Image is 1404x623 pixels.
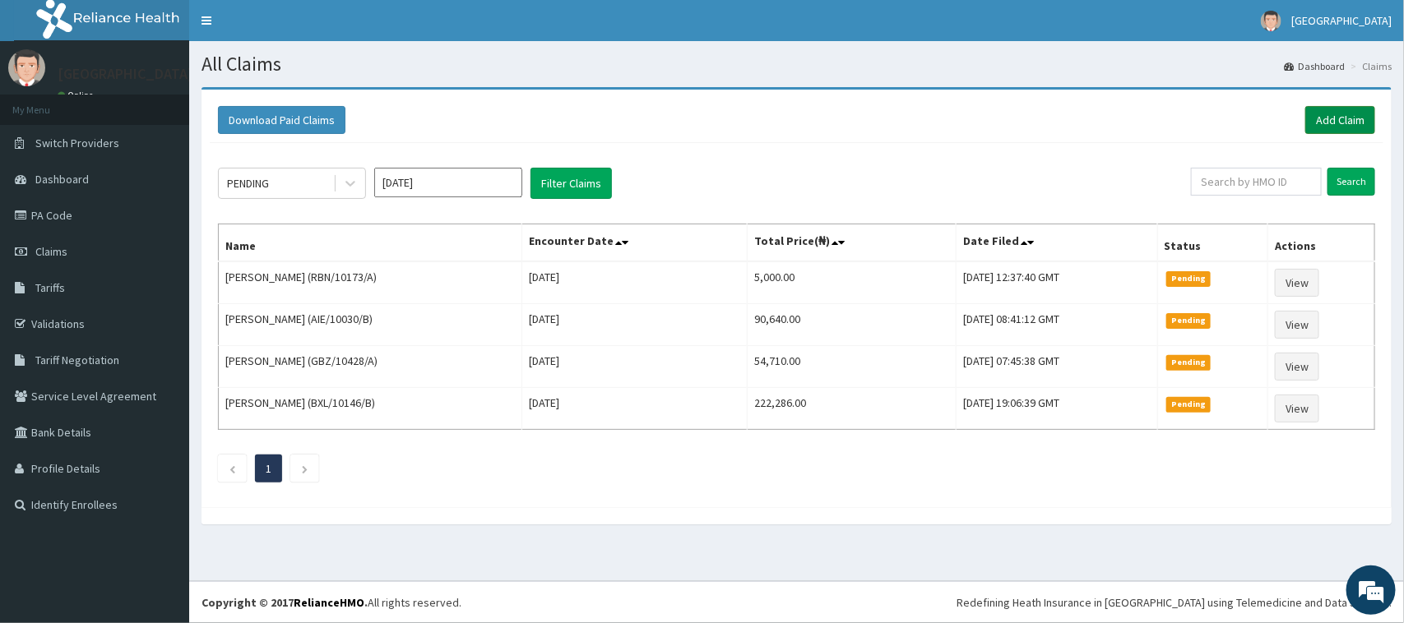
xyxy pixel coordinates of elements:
td: 90,640.00 [748,304,957,346]
a: View [1275,353,1319,381]
td: [DATE] 07:45:38 GMT [957,346,1158,388]
td: [DATE] 08:41:12 GMT [957,304,1158,346]
a: RelianceHMO [294,595,364,610]
td: 5,000.00 [748,261,957,304]
li: Claims [1346,59,1392,73]
span: Pending [1166,355,1212,370]
h1: All Claims [202,53,1392,75]
a: Page 1 is your current page [266,461,271,476]
a: Add Claim [1305,106,1375,134]
td: [PERSON_NAME] (BXL/10146/B) [219,388,522,430]
span: Switch Providers [35,136,119,150]
img: User Image [1261,11,1281,31]
th: Status [1157,224,1267,262]
td: [DATE] [522,304,748,346]
input: Search by HMO ID [1191,168,1322,196]
span: Claims [35,244,67,259]
a: View [1275,395,1319,422]
th: Total Price(₦) [748,224,957,262]
a: Next page [301,461,308,476]
td: [PERSON_NAME] (AIE/10030/B) [219,304,522,346]
img: User Image [8,49,45,86]
div: PENDING [227,175,269,192]
strong: Copyright © 2017 . [202,595,368,610]
th: Date Filed [957,224,1158,262]
span: Tariff Negotiation [35,353,119,367]
input: Search [1328,168,1375,196]
td: [DATE] [522,388,748,430]
span: Pending [1166,313,1212,328]
td: [DATE] 12:37:40 GMT [957,261,1158,304]
button: Download Paid Claims [218,106,345,134]
td: 222,286.00 [748,388,957,430]
td: [PERSON_NAME] (RBN/10173/A) [219,261,522,304]
div: Redefining Heath Insurance in [GEOGRAPHIC_DATA] using Telemedicine and Data Science! [957,594,1392,611]
p: [GEOGRAPHIC_DATA] [58,67,193,81]
button: Filter Claims [531,168,612,199]
span: Dashboard [35,172,89,187]
td: [PERSON_NAME] (GBZ/10428/A) [219,346,522,388]
span: [GEOGRAPHIC_DATA] [1291,13,1392,28]
td: 54,710.00 [748,346,957,388]
a: Dashboard [1284,59,1345,73]
a: View [1275,269,1319,297]
th: Actions [1268,224,1375,262]
th: Encounter Date [522,224,748,262]
span: Pending [1166,271,1212,286]
td: [DATE] [522,261,748,304]
footer: All rights reserved. [189,581,1404,623]
a: View [1275,311,1319,339]
td: [DATE] [522,346,748,388]
a: Previous page [229,461,236,476]
span: Pending [1166,397,1212,412]
input: Select Month and Year [374,168,522,197]
a: Online [58,90,97,101]
td: [DATE] 19:06:39 GMT [957,388,1158,430]
th: Name [219,224,522,262]
span: Tariffs [35,280,65,295]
